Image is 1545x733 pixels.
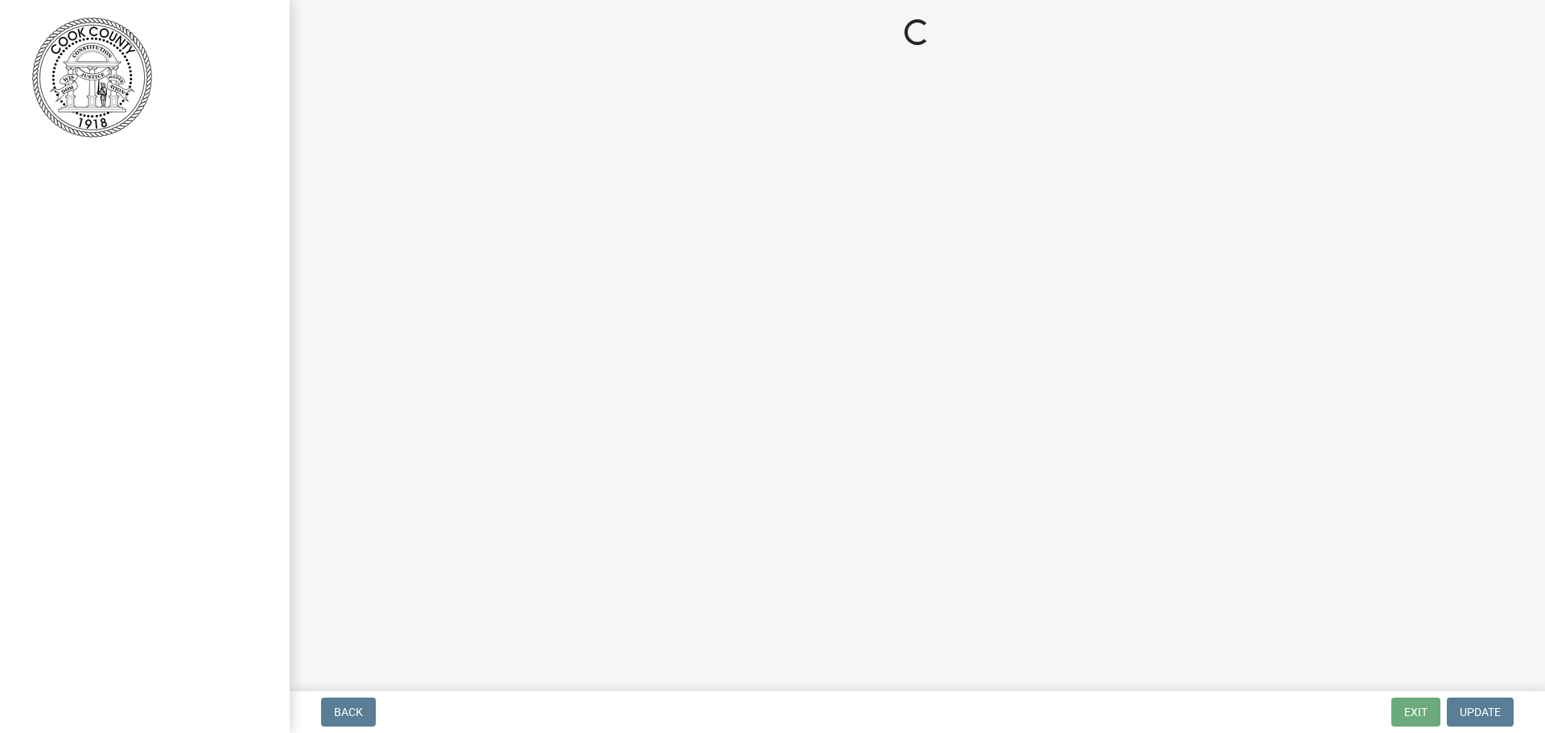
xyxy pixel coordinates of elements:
img: Cook County, Georgia [32,17,152,138]
span: Update [1460,706,1501,719]
button: Exit [1391,698,1440,727]
button: Update [1447,698,1514,727]
span: Back [334,706,363,719]
button: Back [321,698,376,727]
